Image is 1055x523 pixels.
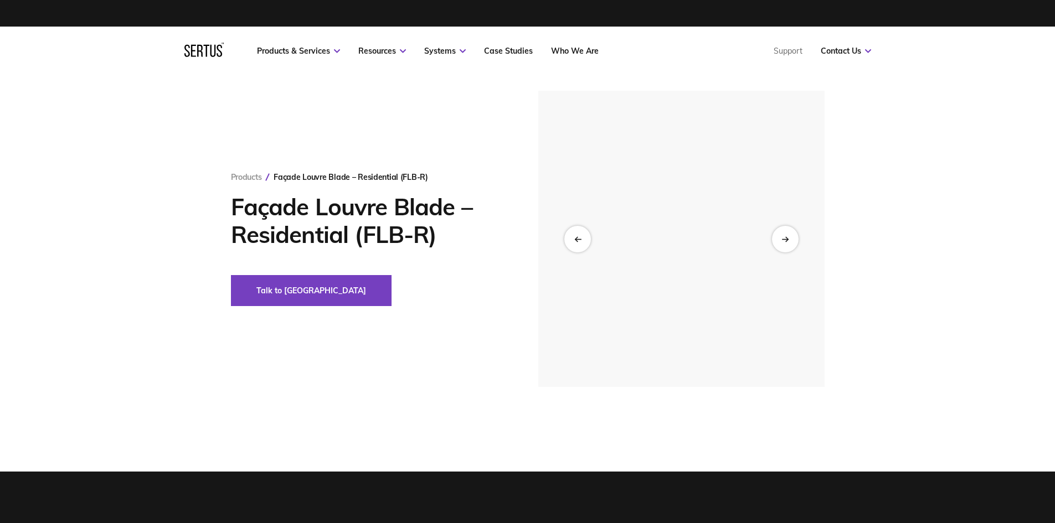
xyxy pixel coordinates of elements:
a: Systems [424,46,466,56]
a: Support [774,46,802,56]
button: Talk to [GEOGRAPHIC_DATA] [231,275,392,306]
a: Who We Are [551,46,599,56]
a: Case Studies [484,46,533,56]
a: Products & Services [257,46,340,56]
a: Products [231,172,262,182]
a: Contact Us [821,46,871,56]
h1: Façade Louvre Blade – Residential (FLB-R) [231,193,505,248]
a: Resources [358,46,406,56]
